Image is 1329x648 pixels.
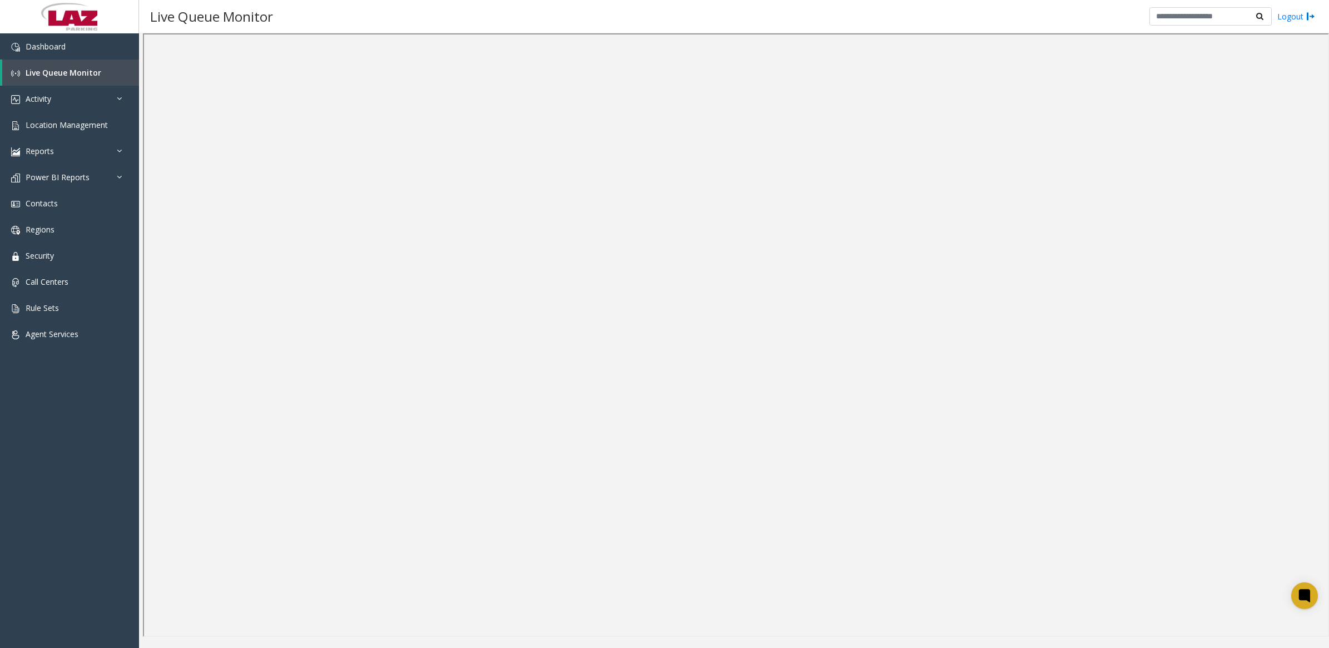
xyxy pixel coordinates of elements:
[11,304,20,313] img: 'icon'
[26,250,54,261] span: Security
[11,69,20,78] img: 'icon'
[11,200,20,209] img: 'icon'
[11,121,20,130] img: 'icon'
[26,329,78,339] span: Agent Services
[11,252,20,261] img: 'icon'
[26,276,68,287] span: Call Centers
[11,147,20,156] img: 'icon'
[26,120,108,130] span: Location Management
[11,226,20,235] img: 'icon'
[11,174,20,182] img: 'icon'
[26,224,54,235] span: Regions
[11,330,20,339] img: 'icon'
[26,303,59,313] span: Rule Sets
[26,93,51,104] span: Activity
[26,146,54,156] span: Reports
[26,41,66,52] span: Dashboard
[1277,11,1315,22] a: Logout
[26,172,90,182] span: Power BI Reports
[11,95,20,104] img: 'icon'
[1306,11,1315,22] img: logout
[26,67,101,78] span: Live Queue Monitor
[26,198,58,209] span: Contacts
[11,278,20,287] img: 'icon'
[11,43,20,52] img: 'icon'
[145,3,279,30] h3: Live Queue Monitor
[2,60,139,86] a: Live Queue Monitor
